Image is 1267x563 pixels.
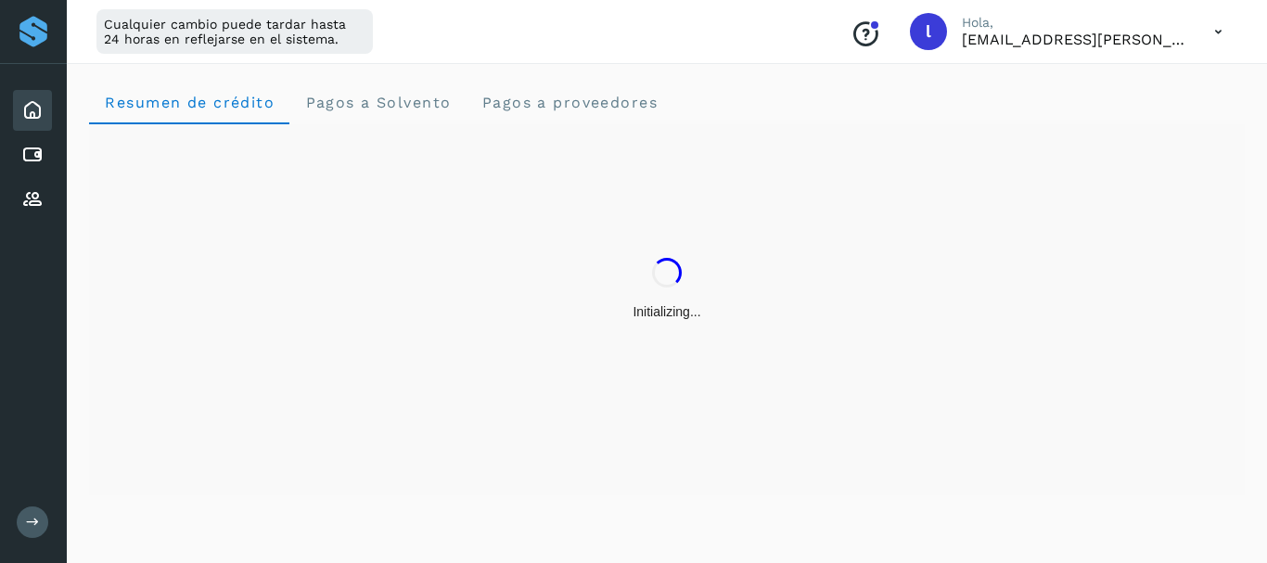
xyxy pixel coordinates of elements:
[13,179,52,220] div: Proveedores
[13,90,52,131] div: Inicio
[304,94,451,111] span: Pagos a Solvento
[13,134,52,175] div: Cuentas por pagar
[962,31,1184,48] p: luisfgonzalez@solgic.mx
[480,94,658,111] span: Pagos a proveedores
[96,9,373,54] div: Cualquier cambio puede tardar hasta 24 horas en reflejarse en el sistema.
[962,15,1184,31] p: Hola,
[104,94,275,111] span: Resumen de crédito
